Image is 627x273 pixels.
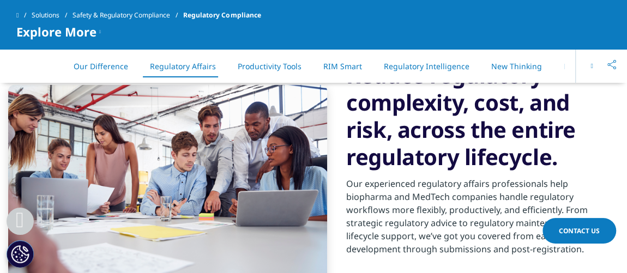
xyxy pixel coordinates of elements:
button: Cookies Settings [7,240,34,268]
a: Regulatory Affairs [150,61,216,71]
p: Our experienced regulatory affairs professionals help biopharma and MedTech companies handle regu... [346,177,611,262]
span: Explore More [16,25,97,38]
a: Explore More [564,61,612,71]
a: Regulatory Intelligence [384,61,469,71]
a: Safety & Regulatory Compliance [73,5,183,25]
a: Productivity Tools [238,61,302,71]
a: RIM Smart [323,61,362,71]
a: Contact Us [542,218,616,244]
h3: Reduce regulatory complexity, cost, and risk, across the entire regulatory lifecycle. [346,62,611,171]
a: Solutions [32,5,73,25]
span: Regulatory Compliance [183,5,261,25]
a: New Thinking [491,61,542,71]
span: Contact Us [559,226,600,235]
a: Our Difference [74,61,128,71]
